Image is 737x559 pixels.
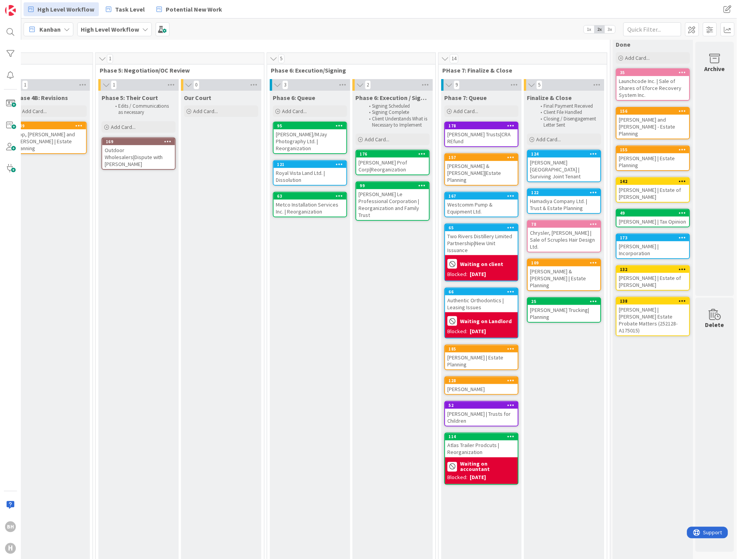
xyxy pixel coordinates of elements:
[102,145,175,169] div: Outdoor Wholesalers|Dispute with [PERSON_NAME]
[617,210,689,217] div: 49
[273,160,347,186] a: 121Royal Vista Land Ltd. | Dissolution
[528,266,601,290] div: [PERSON_NAME] & [PERSON_NAME] | Estate Planning
[282,80,289,90] span: 3
[617,69,689,100] div: 35Launchcode Inc. | Sale of Shares of Eforce Recovery System Inc.
[528,221,601,228] div: 78
[617,298,689,305] div: 138
[445,200,518,217] div: Westcomm Pump & Equipment Ltd.
[102,137,176,170] a: 169Outdoor Wholesalers|Dispute with [PERSON_NAME]
[617,234,689,258] div: 173[PERSON_NAME] | Incorporation
[37,5,94,14] span: Hgh Level Workflow
[445,434,518,440] div: 114
[528,196,601,213] div: Hamadiya Company Ltd. | Trust & Estate Planning
[107,54,113,63] span: 1
[620,235,689,241] div: 173
[620,210,689,216] div: 49
[282,108,307,115] span: Add Card...
[445,440,518,457] div: Atlas Trailer Prodcuts | Reorganization
[14,122,86,153] div: 149Hop, [PERSON_NAME] and [PERSON_NAME] | Estate Planning
[532,151,601,157] div: 124
[184,94,212,102] span: Our Court
[5,5,16,16] img: Visit kanbanzone.com
[532,222,601,227] div: 78
[449,155,518,160] div: 157
[357,189,429,220] div: [PERSON_NAME] Le Professional Corporation | Reorganization and Family Trust
[106,139,175,144] div: 169
[454,80,460,90] span: 9
[617,76,689,100] div: Launchcode Inc. | Sale of Shares of Eforce Recovery System Inc.
[617,115,689,139] div: [PERSON_NAME] and [PERSON_NAME] - Estate Planning
[13,94,68,102] span: Phase 4B: Revisions
[14,129,86,153] div: Hop, [PERSON_NAME] and [PERSON_NAME] | Estate Planning
[617,178,689,185] div: 142
[14,122,86,129] div: 149
[274,200,346,217] div: Metco Installation Services Inc. | Reorganization
[537,103,600,109] li: Final Payment Received
[166,5,222,14] span: Potential New Work
[111,103,175,116] li: Edits / Communications as necessary
[274,122,346,129] div: 95
[527,94,572,102] span: Finalize & Close
[445,154,518,185] div: 157[PERSON_NAME] & [PERSON_NAME]|Estate Planning
[445,384,518,394] div: [PERSON_NAME]
[616,297,690,336] a: 138[PERSON_NAME] | [PERSON_NAME] Estate Probate Matters (252128-A175015)
[273,192,347,217] a: 63Metco Installation Services Inc. | Reorganization
[617,298,689,335] div: 138[PERSON_NAME] | [PERSON_NAME] Estate Probate Matters (252128-A175015)
[528,189,601,213] div: 122Hamadiya Company Ltd. | Trust & Estate Planning
[445,352,518,369] div: [PERSON_NAME] | Estate Planning
[616,146,690,171] a: 155[PERSON_NAME] | Estate Planning
[445,224,519,281] a: 65Two Rivers Distillery Limited Partnership|New Unit IssuanceWaiting on clientBlocked:[DATE]
[617,217,689,227] div: [PERSON_NAME] | Tax Opinion
[13,122,87,154] a: 149Hop, [PERSON_NAME] and [PERSON_NAME] | Estate Planning
[274,161,346,185] div: 121Royal Vista Land Ltd. | Dissolution
[616,234,690,259] a: 173[PERSON_NAME] | Incorporation
[616,209,690,227] a: 49[PERSON_NAME] | Tax Opinion
[532,190,601,195] div: 122
[454,108,479,115] span: Add Card...
[445,193,518,217] div: 167Westcomm Pump & Equipment Ltd.
[274,168,346,185] div: Royal Vista Land Ltd. | Dissolution
[528,151,601,181] div: 124[PERSON_NAME][GEOGRAPHIC_DATA] | Surviving Joint Tenant
[357,158,429,174] div: [PERSON_NAME] Prof Corp|Reorganization
[449,434,518,440] div: 114
[277,162,346,167] div: 121
[100,66,255,74] span: Phase 5: Negotiation/OC Review
[102,138,175,169] div: 169Outdoor Wholesalers|Dispute with [PERSON_NAME]
[617,108,689,139] div: 156[PERSON_NAME] and [PERSON_NAME] - Estate Planning
[527,259,601,291] a: 109[PERSON_NAME] & [PERSON_NAME] | Estate Planning
[445,161,518,185] div: [PERSON_NAME] & [PERSON_NAME]|Estate Planning
[527,150,601,182] a: 124[PERSON_NAME][GEOGRAPHIC_DATA] | Surviving Joint Tenant
[81,25,139,33] b: High Level Workflow
[445,377,518,394] div: 128[PERSON_NAME]
[617,241,689,258] div: [PERSON_NAME] | Incorporation
[617,234,689,241] div: 173
[356,150,430,175] a: 176[PERSON_NAME] Prof Corp|Reorganization
[620,267,689,272] div: 132
[448,327,468,335] div: Blocked:
[617,273,689,290] div: [PERSON_NAME] | Estate of [PERSON_NAME]
[616,265,690,291] a: 132[PERSON_NAME] | Estate of [PERSON_NAME]
[617,69,689,76] div: 35
[616,41,631,48] span: Done
[445,288,518,295] div: 66
[625,54,650,61] span: Add Card...
[445,433,519,485] a: 114Atlas Trailer Prodcuts | ReorganizationWaiting on accountantBlocked:[DATE]
[617,153,689,170] div: [PERSON_NAME] | Estate Planning
[356,94,430,102] span: Phase 6: Execution / Signing
[532,299,601,304] div: 25
[365,103,429,109] li: Signing Scheduled
[445,154,518,161] div: 157
[616,107,690,139] a: 156[PERSON_NAME] and [PERSON_NAME] - Estate Planning
[274,161,346,168] div: 121
[450,54,459,63] span: 14
[277,193,346,199] div: 63
[360,183,429,188] div: 99
[617,210,689,227] div: 49[PERSON_NAME] | Tax Opinion
[445,346,518,352] div: 185
[528,298,601,322] div: 25[PERSON_NAME] Trucking| Planning
[365,109,429,115] li: Signing Complete
[273,122,347,154] a: 95[PERSON_NAME]/MJay Photography Ltd. | Reorganization
[194,80,200,90] span: 0
[445,376,519,395] a: 128[PERSON_NAME]
[445,345,519,370] a: 185[PERSON_NAME] | Estate Planning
